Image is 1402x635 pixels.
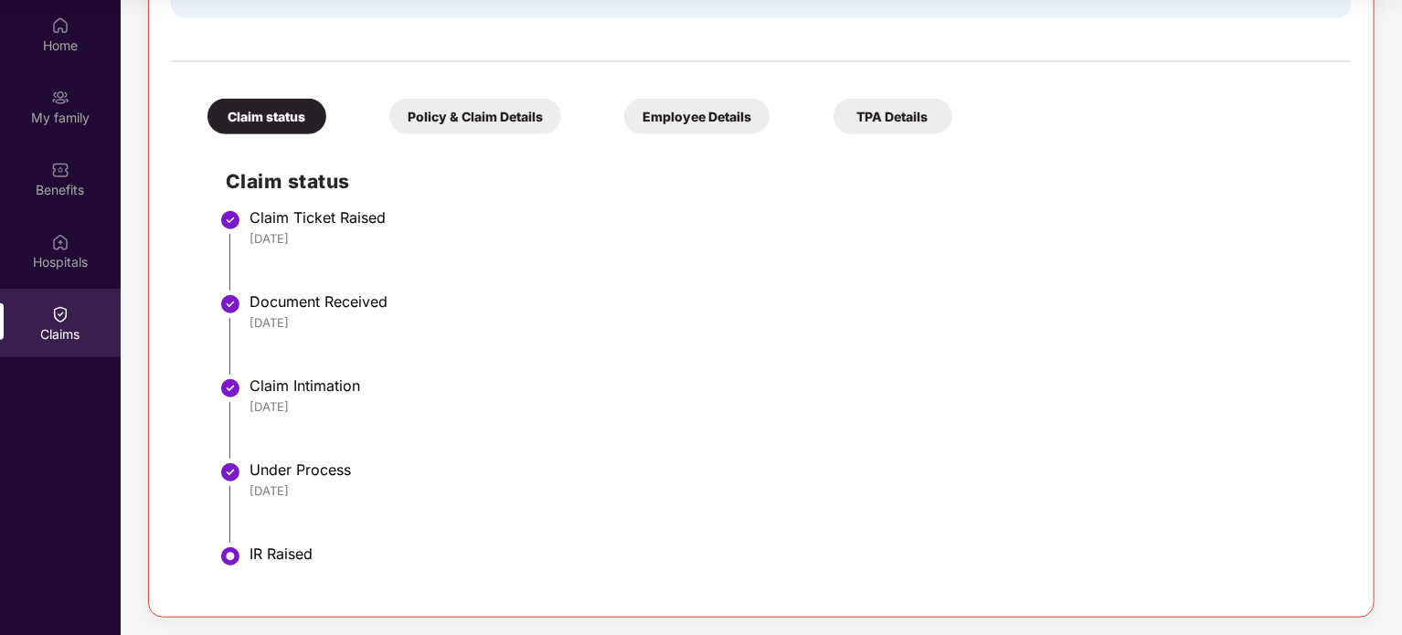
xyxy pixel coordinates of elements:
div: [DATE] [250,398,1333,415]
img: svg+xml;base64,PHN2ZyBpZD0iU3RlcC1Eb25lLTMyeDMyIiB4bWxucz0iaHR0cDovL3d3dy53My5vcmcvMjAwMC9zdmciIH... [219,377,241,399]
img: svg+xml;base64,PHN2ZyBpZD0iU3RlcC1BY3RpdmUtMzJ4MzIiIHhtbG5zPSJodHRwOi8vd3d3LnczLm9yZy8yMDAwL3N2Zy... [219,545,241,567]
div: IR Raised [250,545,1333,563]
div: Under Process [250,460,1333,479]
div: [DATE] [250,230,1333,247]
div: Claim Intimation [250,376,1333,395]
h2: Claim status [226,166,1333,196]
img: svg+xml;base64,PHN2ZyBpZD0iSG9tZSIgeG1sbnM9Imh0dHA6Ly93d3cudzMub3JnLzIwMDAvc3ZnIiB3aWR0aD0iMjAiIG... [51,16,69,35]
img: svg+xml;base64,PHN2ZyBpZD0iU3RlcC1Eb25lLTMyeDMyIiB4bWxucz0iaHR0cDovL3d3dy53My5vcmcvMjAwMC9zdmciIH... [219,461,241,483]
div: Claim status [207,99,326,134]
img: svg+xml;base64,PHN2ZyBpZD0iSG9zcGl0YWxzIiB4bWxucz0iaHR0cDovL3d3dy53My5vcmcvMjAwMC9zdmciIHdpZHRoPS... [51,233,69,251]
img: svg+xml;base64,PHN2ZyBpZD0iQ2xhaW0iIHhtbG5zPSJodHRwOi8vd3d3LnczLm9yZy8yMDAwL3N2ZyIgd2lkdGg9IjIwIi... [51,305,69,323]
div: Document Received [250,292,1333,311]
div: Policy & Claim Details [389,99,561,134]
img: svg+xml;base64,PHN2ZyBpZD0iU3RlcC1Eb25lLTMyeDMyIiB4bWxucz0iaHR0cDovL3d3dy53My5vcmcvMjAwMC9zdmciIH... [219,209,241,231]
div: [DATE] [250,482,1333,499]
div: Claim Ticket Raised [250,208,1333,227]
div: Employee Details [624,99,770,134]
img: svg+xml;base64,PHN2ZyBpZD0iQmVuZWZpdHMiIHhtbG5zPSJodHRwOi8vd3d3LnczLm9yZy8yMDAwL3N2ZyIgd2lkdGg9Ij... [51,161,69,179]
img: svg+xml;base64,PHN2ZyBpZD0iU3RlcC1Eb25lLTMyeDMyIiB4bWxucz0iaHR0cDovL3d3dy53My5vcmcvMjAwMC9zdmciIH... [219,293,241,315]
div: [DATE] [250,314,1333,331]
div: TPA Details [834,99,952,134]
img: svg+xml;base64,PHN2ZyB3aWR0aD0iMjAiIGhlaWdodD0iMjAiIHZpZXdCb3g9IjAgMCAyMCAyMCIgZmlsbD0ibm9uZSIgeG... [51,89,69,107]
